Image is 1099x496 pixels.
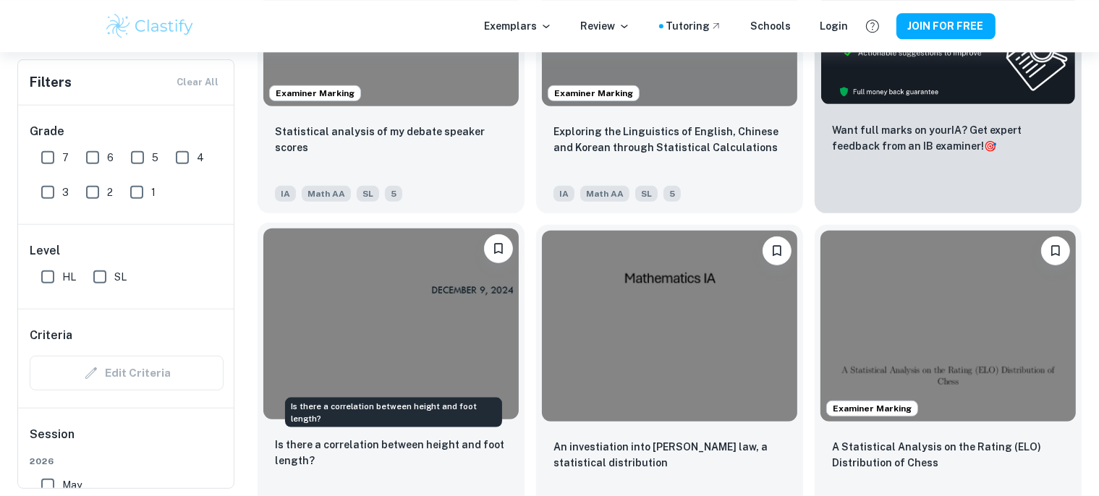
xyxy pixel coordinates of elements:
[62,269,76,285] span: HL
[553,186,574,202] span: IA
[152,150,158,166] span: 5
[197,150,204,166] span: 4
[62,184,69,200] span: 3
[827,402,917,415] span: Examiner Marking
[832,439,1064,471] p: A Statistical Analysis on the Rating (ELO) Distribution of Chess
[104,12,196,40] img: Clastify logo
[763,236,792,265] button: Please log in to bookmark exemplars
[62,477,82,493] span: May
[896,13,996,39] button: JOIN FOR FREE
[580,186,629,202] span: Math AA
[263,228,519,420] img: Math AA IA example thumbnail: Is there a correlation between height an
[553,124,786,155] p: Exploring the Linguistics of English, Chinese and Korean through Statistical Calculations
[666,18,722,34] a: Tutoring
[820,231,1076,422] img: Math AA IA example thumbnail: A Statistical Analysis on the Rating (EL
[1041,236,1070,265] button: Please log in to bookmark exemplars
[302,186,351,202] span: Math AA
[832,122,1064,154] p: Want full marks on your IA ? Get expert feedback from an IB examiner!
[663,186,681,202] span: 5
[270,87,360,100] span: Examiner Marking
[275,186,296,202] span: IA
[635,186,658,202] span: SL
[30,426,224,455] h6: Session
[984,140,996,152] span: 🎯
[107,184,113,200] span: 2
[114,269,127,285] span: SL
[30,327,72,344] h6: Criteria
[30,72,72,93] h6: Filters
[30,123,224,140] h6: Grade
[275,124,507,155] p: Statistical analysis of my debate speaker scores
[357,186,379,202] span: SL
[485,18,552,34] p: Exemplars
[542,231,797,422] img: Math AA IA example thumbnail: An investiation into Zipf's law, a stati
[151,184,156,200] span: 1
[30,455,224,468] span: 2026
[553,439,786,471] p: An investiation into Zipf's law, a statistical distribution
[581,18,630,34] p: Review
[820,18,849,34] a: Login
[751,18,792,34] a: Schools
[860,14,885,38] button: Help and Feedback
[62,150,69,166] span: 7
[548,87,639,100] span: Examiner Marking
[30,356,224,390] div: Criteria filters are unavailable when searching by topic
[275,437,507,469] p: Is there a correlation between height and foot length?
[107,150,114,166] span: 6
[30,242,224,260] h6: Level
[285,398,502,427] div: Is there a correlation between height and foot length?
[385,186,402,202] span: 5
[484,234,513,263] button: Please log in to bookmark exemplars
